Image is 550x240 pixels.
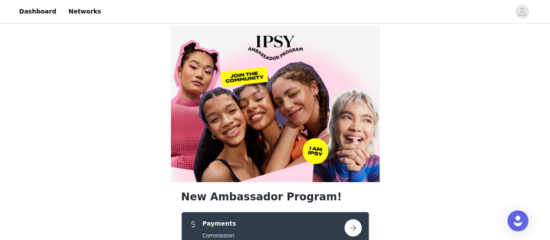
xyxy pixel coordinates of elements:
[203,232,236,240] h5: Commission
[181,189,369,205] h1: New Ambassador Program!
[171,25,380,182] img: campaign image
[518,5,526,19] div: avatar
[63,2,106,21] a: Networks
[14,2,61,21] a: Dashboard
[507,210,528,231] div: Open Intercom Messenger
[203,219,236,228] h4: Payments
